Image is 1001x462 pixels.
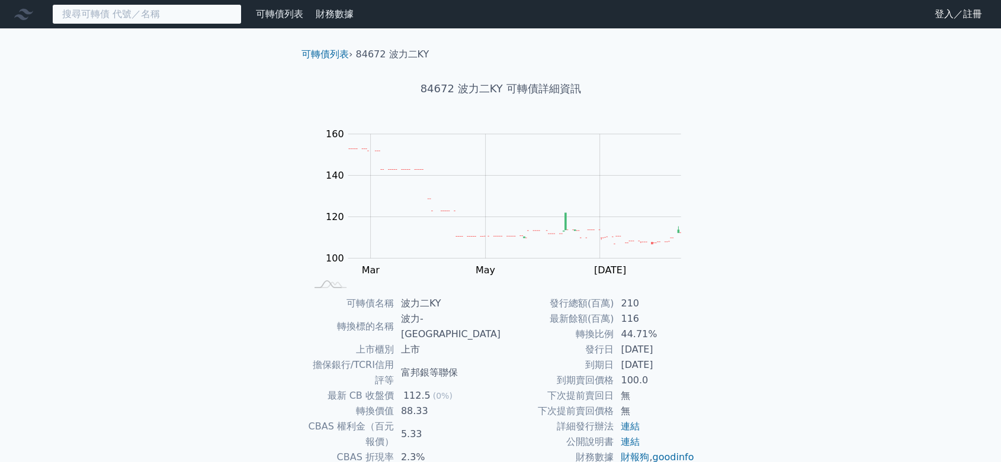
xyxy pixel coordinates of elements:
a: 財務數據 [316,8,354,20]
td: 上市櫃別 [306,342,394,357]
li: 84672 波力二KY [356,47,429,62]
td: 5.33 [394,419,500,450]
tspan: 120 [326,211,344,222]
a: 連結 [621,421,640,432]
td: 116 [614,311,695,327]
span: (0%) [433,391,453,400]
g: Chart [319,128,698,276]
td: 轉換標的名稱 [306,311,394,342]
tspan: 100 [326,253,344,264]
td: 擔保銀行/TCRI信用評等 [306,357,394,388]
td: 44.71% [614,327,695,342]
td: 發行總額(百萬) [500,296,614,311]
td: 轉換比例 [500,327,614,342]
tspan: [DATE] [594,264,626,276]
tspan: 140 [326,170,344,181]
td: 下次提前賣回價格 [500,403,614,419]
a: 連結 [621,436,640,447]
tspan: 160 [326,128,344,140]
tspan: May [476,264,495,276]
td: 210 [614,296,695,311]
iframe: Chat Widget [942,405,1001,462]
td: 可轉債名稱 [306,296,394,311]
td: 富邦銀等聯保 [394,357,500,388]
a: 可轉債列表 [301,49,349,60]
input: 搜尋可轉債 代號／名稱 [52,4,242,24]
div: 112.5 [401,388,433,403]
div: 聊天小工具 [942,405,1001,462]
td: 最新餘額(百萬) [500,311,614,327]
td: 最新 CB 收盤價 [306,388,394,403]
td: [DATE] [614,357,695,373]
td: 波力-[GEOGRAPHIC_DATA] [394,311,500,342]
h1: 84672 波力二KY 可轉債詳細資訊 [292,80,709,97]
td: 無 [614,403,695,419]
a: 登入／註冊 [925,5,992,24]
a: 可轉債列表 [256,8,303,20]
td: CBAS 權利金（百元報價） [306,419,394,450]
td: 到期賣回價格 [500,373,614,388]
li: › [301,47,352,62]
td: 到期日 [500,357,614,373]
td: 發行日 [500,342,614,357]
td: 公開說明書 [500,434,614,450]
td: [DATE] [614,342,695,357]
td: 無 [614,388,695,403]
td: 上市 [394,342,500,357]
td: 詳細發行辦法 [500,419,614,434]
td: 波力二KY [394,296,500,311]
td: 轉換價值 [306,403,394,419]
td: 下次提前賣回日 [500,388,614,403]
tspan: Mar [361,264,380,276]
td: 88.33 [394,403,500,419]
td: 100.0 [614,373,695,388]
